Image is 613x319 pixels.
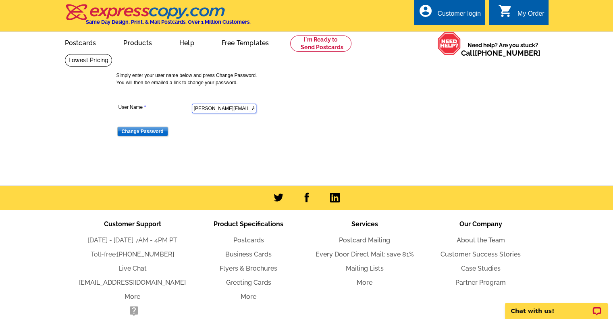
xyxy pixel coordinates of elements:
a: Mailing Lists [346,265,384,272]
p: Simply enter your user name below and press Change Password. You will then be emailed a link to c... [116,72,503,86]
span: Services [351,220,378,228]
a: Customer Success Stories [441,250,521,258]
a: Flyers & Brochures [220,265,277,272]
a: Postcards [52,33,109,52]
a: Help [166,33,207,52]
span: Customer Support [104,220,161,228]
a: Business Cards [225,250,272,258]
input: Change Password [117,127,168,136]
div: My Order [517,10,544,21]
div: Customer login [437,10,481,21]
img: help [437,32,461,55]
a: Products [110,33,165,52]
a: [PHONE_NUMBER] [117,250,174,258]
a: More [357,279,372,286]
a: Postcards [233,236,264,244]
a: More [125,293,140,300]
a: shopping_cart My Order [498,9,544,19]
h4: Same Day Design, Print, & Mail Postcards. Over 1 Million Customers. [86,19,251,25]
li: [DATE] - [DATE] 7AM - 4PM PT [75,236,191,245]
span: Product Specifications [214,220,283,228]
span: Need help? Are you stuck? [461,41,544,57]
span: Our Company [459,220,502,228]
a: About the Team [457,236,505,244]
a: [EMAIL_ADDRESS][DOMAIN_NAME] [79,279,186,286]
a: Greeting Cards [226,279,271,286]
span: Call [461,49,540,57]
i: account_circle [418,4,432,18]
a: Partner Program [455,279,506,286]
a: [PHONE_NUMBER] [475,49,540,57]
a: Free Templates [209,33,282,52]
a: account_circle Customer login [418,9,481,19]
a: Live Chat [118,265,147,272]
a: Every Door Direct Mail: save 81% [316,250,414,258]
li: Toll-free: [75,250,191,259]
a: More [241,293,256,300]
a: Postcard Mailing [339,236,390,244]
i: shopping_cart [498,4,513,18]
iframe: LiveChat chat widget [500,294,613,319]
a: Same Day Design, Print, & Mail Postcards. Over 1 Million Customers. [65,10,251,25]
a: Case Studies [461,265,501,272]
label: User Name [118,104,191,111]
